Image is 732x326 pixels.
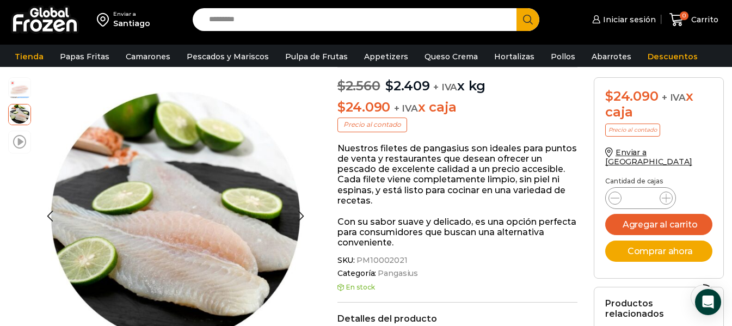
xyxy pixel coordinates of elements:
[586,46,637,67] a: Abarrotes
[337,99,390,115] bdi: 24.090
[680,11,688,20] span: 0
[600,14,656,25] span: Iniciar sesión
[355,256,408,265] span: PM10002021
[337,118,407,132] p: Precio al contado
[630,190,651,206] input: Product quantity
[113,18,150,29] div: Santiago
[337,269,577,278] span: Categoría:
[419,46,483,67] a: Queso Crema
[9,46,49,67] a: Tienda
[642,46,703,67] a: Descuentos
[337,256,577,265] span: SKU:
[605,214,712,235] button: Agregar al carrito
[605,88,658,104] bdi: 24.090
[605,88,613,104] span: $
[695,289,721,315] div: Open Intercom Messenger
[337,284,577,291] p: En stock
[394,103,418,114] span: + IVA
[589,9,656,30] a: Iniciar sesión
[605,298,712,319] h2: Productos relacionados
[337,313,577,324] h2: Detalles del producto
[489,46,540,67] a: Hortalizas
[97,10,113,29] img: address-field-icon.svg
[337,67,577,94] p: x kg
[113,10,150,18] div: Enviar a
[605,124,660,137] p: Precio al contado
[359,46,414,67] a: Appetizers
[337,99,346,115] span: $
[688,14,718,25] span: Carrito
[605,177,712,185] p: Cantidad de cajas
[385,78,430,94] bdi: 2.409
[9,103,30,125] span: fotos web (1080 x 1080 px) (13)
[662,92,686,103] span: + IVA
[605,89,712,120] div: x caja
[337,78,346,94] span: $
[516,8,539,31] button: Search button
[433,82,457,93] span: + IVA
[545,46,581,67] a: Pollos
[337,217,577,248] p: Con su sabor suave y delicado, es una opción perfecta para consumidores que buscan una alternativ...
[605,147,692,167] a: Enviar a [GEOGRAPHIC_DATA]
[9,78,30,100] span: pescados-y-mariscos-2
[605,241,712,262] button: Comprar ahora
[376,269,418,278] a: Pangasius
[337,78,380,94] bdi: 2.560
[181,46,274,67] a: Pescados y Mariscos
[667,7,721,33] a: 0 Carrito
[385,78,393,94] span: $
[120,46,176,67] a: Camarones
[337,143,577,206] p: Nuestros filetes de pangasius son ideales para puntos de venta y restaurantes que desean ofrecer ...
[280,46,353,67] a: Pulpa de Frutas
[337,100,577,115] p: x caja
[54,46,115,67] a: Papas Fritas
